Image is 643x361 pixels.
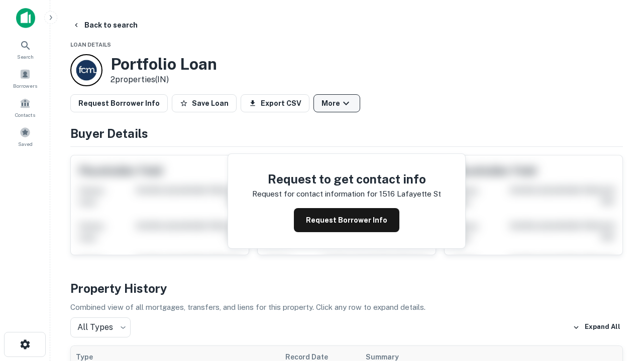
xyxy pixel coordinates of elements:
button: Expand All [570,320,623,335]
button: Export CSV [241,94,309,112]
a: Borrowers [3,65,47,92]
h4: Buyer Details [70,124,623,142]
h4: Request to get contact info [252,170,441,188]
span: Saved [18,140,33,148]
span: Loan Details [70,42,111,48]
button: Request Borrower Info [70,94,168,112]
p: Combined view of all mortgages, transfers, and liens for this property. Click any row to expand d... [70,301,623,313]
a: Contacts [3,94,47,121]
button: Save Loan [172,94,237,112]
button: Back to search [68,16,142,34]
img: capitalize-icon.png [16,8,35,28]
h3: Portfolio Loan [111,55,217,74]
span: Contacts [15,111,35,119]
button: Request Borrower Info [294,208,399,232]
h4: Property History [70,279,623,297]
iframe: Chat Widget [593,249,643,297]
p: Request for contact information for [252,188,377,200]
div: All Types [70,317,131,337]
p: 1516 lafayette st [379,188,441,200]
p: 2 properties (IN) [111,74,217,86]
span: Borrowers [13,82,37,90]
button: More [313,94,360,112]
span: Search [17,53,34,61]
a: Saved [3,123,47,150]
a: Search [3,36,47,63]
